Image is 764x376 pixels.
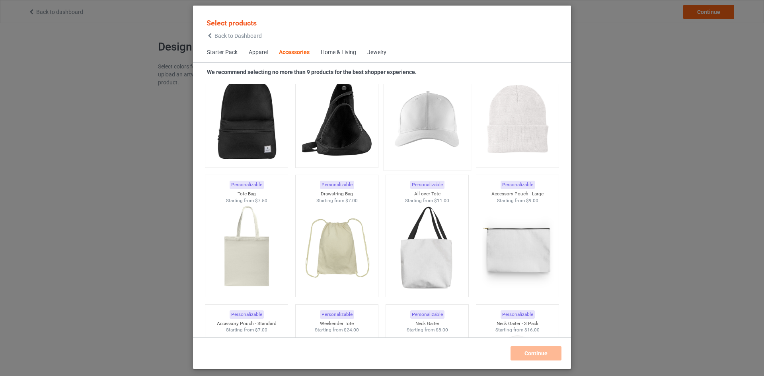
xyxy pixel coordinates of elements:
div: Personalizable [410,310,444,319]
div: Starting from [386,327,469,333]
img: regular.jpg [301,204,372,293]
div: Jewelry [367,49,386,56]
div: Starting from [205,327,288,333]
div: Personalizable [501,310,535,319]
span: $24.00 [344,327,359,333]
img: regular.jpg [301,74,372,164]
div: Starting from [476,197,559,204]
div: Accessory Pouch - Standard [205,320,288,327]
div: Weekender Tote [296,320,378,327]
div: Starting from [386,197,469,204]
img: regular.jpg [211,204,282,293]
div: Starting from [205,197,288,204]
div: Neck Gaiter - 3 Pack [476,320,559,327]
img: regular.jpg [211,74,282,164]
img: regular.jpg [482,204,553,293]
span: Starter Pack [201,43,243,62]
span: $9.00 [526,198,538,203]
strong: We recommend selecting no more than 9 products for the best shopper experience. [207,69,417,75]
div: Apparel [249,49,268,56]
span: $7.50 [255,198,267,203]
div: Drawstring Bag [296,191,378,197]
span: $8.00 [436,327,448,333]
div: Personalizable [230,310,264,319]
span: $7.00 [345,198,358,203]
span: Back to Dashboard [214,33,262,39]
div: Starting from [296,327,378,333]
img: regular.jpg [482,74,553,164]
span: $16.00 [524,327,540,333]
div: Accessory Pouch - Large [476,191,559,197]
div: Personalizable [501,181,535,189]
div: Personalizable [230,181,264,189]
div: Neck Gaiter [386,320,469,327]
div: Starting from [296,197,378,204]
div: Personalizable [410,181,444,189]
div: All-over Tote [386,191,469,197]
span: $11.00 [434,198,449,203]
div: Home & Living [321,49,356,56]
img: regular.jpg [390,73,464,166]
div: Personalizable [320,181,354,189]
div: Personalizable [320,310,354,319]
img: regular.jpg [392,204,463,293]
span: Select products [207,19,257,27]
div: Accessories [279,49,310,56]
div: Tote Bag [205,191,288,197]
div: Starting from [476,327,559,333]
span: $7.00 [255,327,267,333]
